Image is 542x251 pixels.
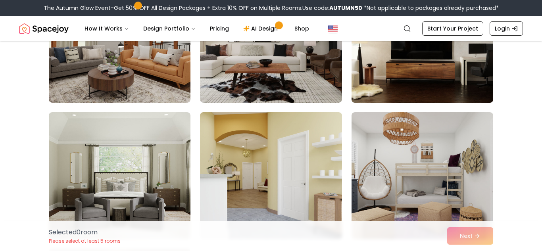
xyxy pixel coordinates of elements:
[19,21,69,36] img: Spacejoy Logo
[78,21,135,36] button: How It Works
[362,4,499,12] span: *Not applicable to packages already purchased*
[352,112,493,239] img: Room room-9
[204,21,235,36] a: Pricing
[490,21,523,36] a: Login
[422,21,483,36] a: Start Your Project
[44,4,499,12] div: The Autumn Glow Event-Get 50% OFF All Design Packages + Extra 10% OFF on Multiple Rooms.
[237,21,286,36] a: AI Design
[328,24,338,33] img: United States
[137,21,202,36] button: Design Portfolio
[78,21,315,36] nav: Main
[49,228,121,237] p: Selected 0 room
[329,4,362,12] b: AUTUMN50
[19,16,523,41] nav: Global
[49,112,190,239] img: Room room-7
[49,238,121,244] p: Please select at least 5 rooms
[288,21,315,36] a: Shop
[19,21,69,36] a: Spacejoy
[302,4,362,12] span: Use code:
[200,112,342,239] img: Room room-8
